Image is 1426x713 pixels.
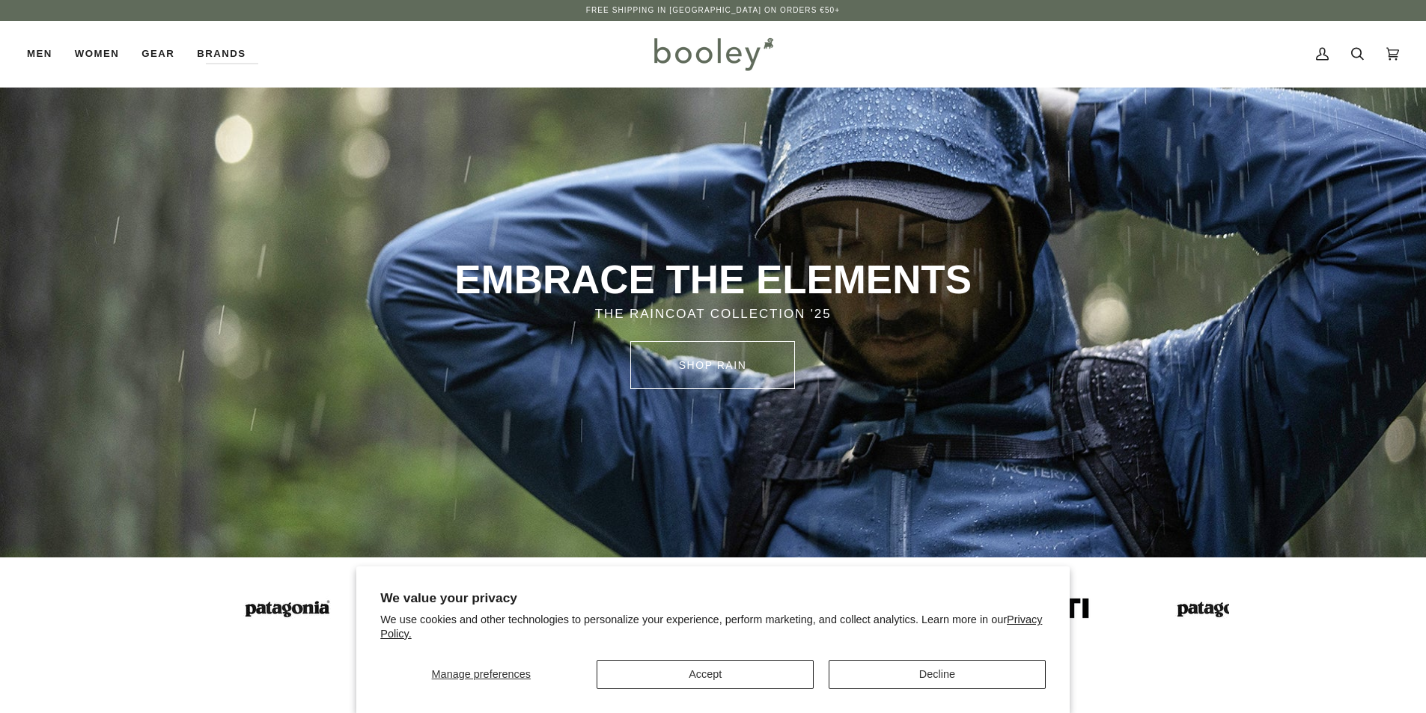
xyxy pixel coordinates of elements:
span: Brands [197,46,246,61]
button: Decline [829,660,1046,689]
span: Manage preferences [432,668,531,680]
p: THE RAINCOAT COLLECTION '25 [283,305,1143,324]
img: Booley [648,32,778,76]
span: Men [27,46,52,61]
h2: We value your privacy [380,590,1046,606]
p: Free Shipping in [GEOGRAPHIC_DATA] on Orders €50+ [586,4,840,16]
a: SHOP rain [630,341,795,389]
a: Privacy Policy. [380,613,1042,640]
a: Gear [130,21,186,87]
button: Accept [597,660,814,689]
a: Men [27,21,64,87]
a: Brands [186,21,257,87]
span: Gear [141,46,174,61]
button: Manage preferences [380,660,582,689]
p: EMBRACE THE ELEMENTS [283,255,1143,305]
a: Women [64,21,130,87]
p: We use cookies and other technologies to personalize your experience, perform marketing, and coll... [380,613,1046,641]
span: Women [75,46,119,61]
